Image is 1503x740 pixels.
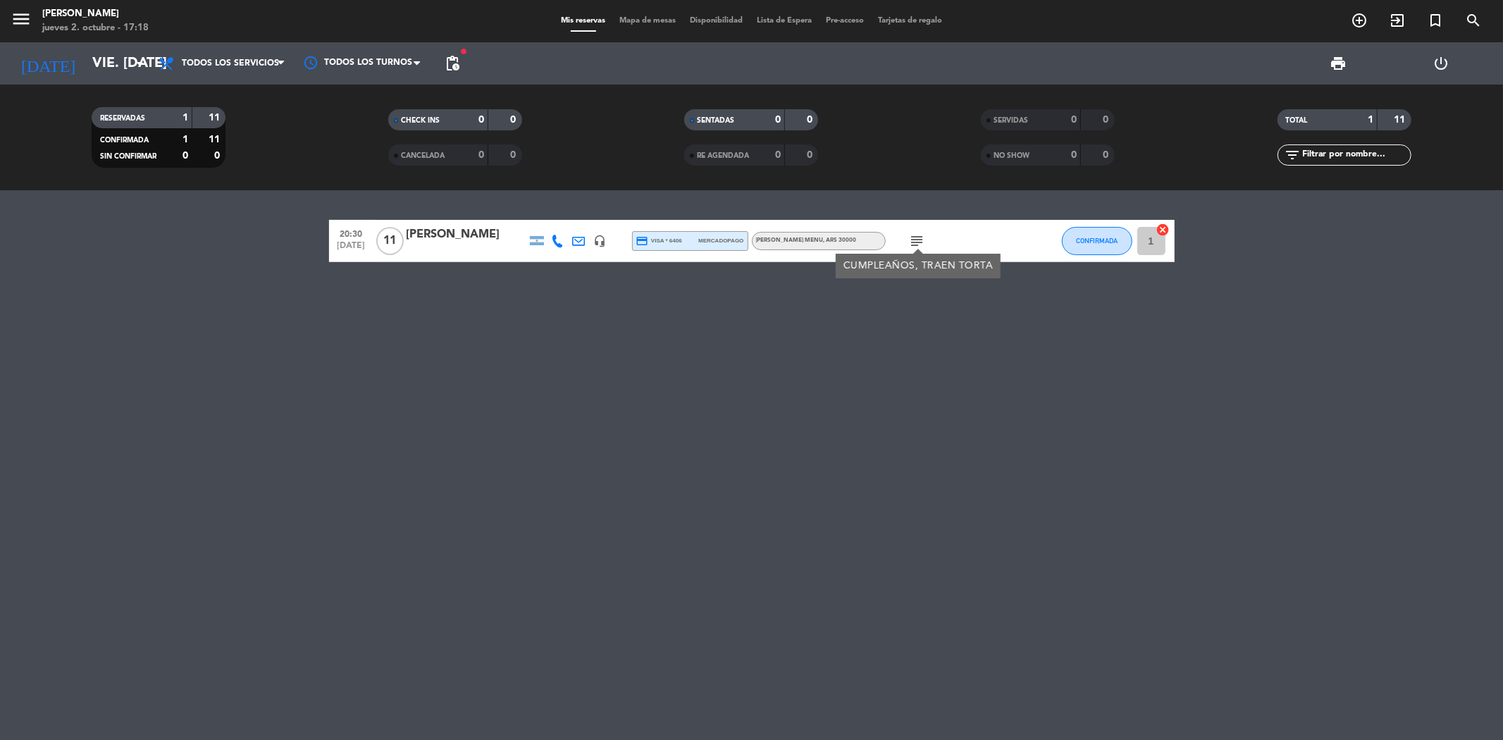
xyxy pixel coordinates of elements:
[334,241,369,257] span: [DATE]
[807,150,815,160] strong: 0
[444,55,461,72] span: pending_actions
[1368,115,1373,125] strong: 1
[1285,147,1301,164] i: filter_list
[100,153,156,160] span: SIN CONFIRMAR
[209,135,223,144] strong: 11
[1351,12,1368,29] i: add_circle_outline
[1389,12,1406,29] i: exit_to_app
[1465,12,1482,29] i: search
[182,58,279,68] span: Todos los servicios
[612,17,683,25] span: Mapa de mesas
[1103,115,1112,125] strong: 0
[871,17,949,25] span: Tarjetas de regalo
[756,238,857,243] span: [PERSON_NAME] MENU
[183,113,188,123] strong: 1
[478,150,484,160] strong: 0
[376,227,404,255] span: 11
[183,151,188,161] strong: 0
[131,55,148,72] i: arrow_drop_down
[683,17,750,25] span: Disponibilidad
[401,152,445,159] span: CANCELADA
[1062,227,1132,255] button: CONFIRMADA
[697,152,749,159] span: RE AGENDADA
[594,235,607,247] i: headset_mic
[1071,115,1077,125] strong: 0
[1394,115,1408,125] strong: 11
[1390,42,1492,85] div: LOG OUT
[478,115,484,125] strong: 0
[994,152,1029,159] span: NO SHOW
[209,113,223,123] strong: 11
[775,115,781,125] strong: 0
[698,236,743,245] span: mercadopago
[1286,117,1308,124] span: TOTAL
[994,117,1028,124] span: SERVIDAS
[1156,223,1170,237] i: cancel
[100,115,145,122] span: RESERVADAS
[11,48,85,79] i: [DATE]
[510,115,519,125] strong: 0
[636,235,649,247] i: credit_card
[1427,12,1444,29] i: turned_in_not
[697,117,734,124] span: SENTADAS
[1076,237,1118,245] span: CONFIRMADA
[750,17,819,25] span: Lista de Espera
[636,235,682,247] span: visa * 6406
[1071,150,1077,160] strong: 0
[100,137,149,144] span: CONFIRMADA
[11,8,32,35] button: menu
[183,135,188,144] strong: 1
[11,8,32,30] i: menu
[42,21,149,35] div: jueves 2. octubre - 17:18
[554,17,612,25] span: Mis reservas
[334,225,369,241] span: 20:30
[510,150,519,160] strong: 0
[214,151,223,161] strong: 0
[1301,147,1411,163] input: Filtrar por nombre...
[824,238,857,243] span: , ARS 30000
[819,17,871,25] span: Pre-acceso
[42,7,149,21] div: [PERSON_NAME]
[1433,55,1449,72] i: power_settings_new
[843,259,993,273] div: CUMPLEAÑOS, TRAEN TORTA
[401,117,440,124] span: CHECK INS
[407,226,526,244] div: [PERSON_NAME]
[1103,150,1112,160] strong: 0
[909,233,926,249] i: subject
[459,47,468,56] span: fiber_manual_record
[775,150,781,160] strong: 0
[807,115,815,125] strong: 0
[1330,55,1347,72] span: print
